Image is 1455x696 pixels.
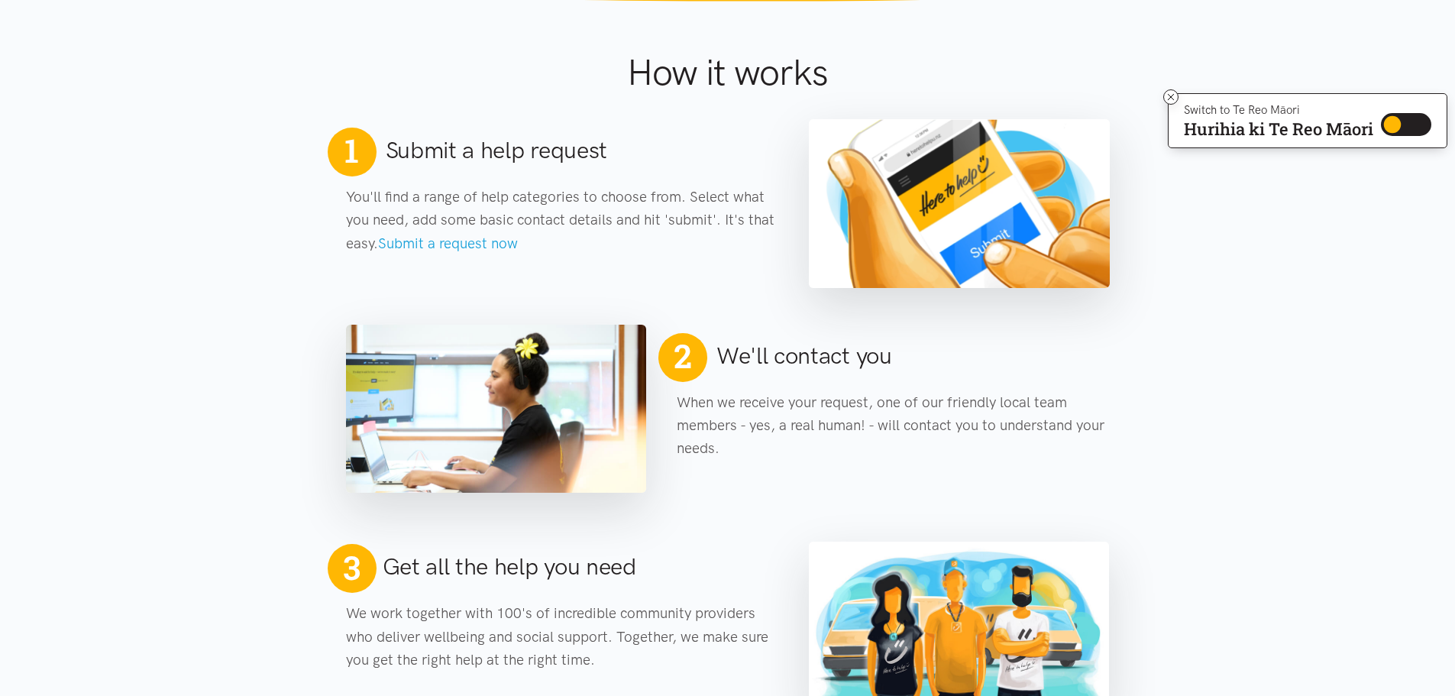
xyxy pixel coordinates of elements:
[346,602,779,672] p: We work together with 100's of incredible community providers who deliver wellbeing and social su...
[378,235,518,252] a: Submit a request now
[344,131,358,170] span: 1
[677,391,1110,461] p: When we receive your request, one of our friendly local team members - yes, a real human! - will ...
[668,330,697,382] span: 2
[346,186,779,255] p: You'll find a range of help categories to choose from. Select what you need, add some basic conta...
[716,340,892,372] h2: We'll contact you
[386,134,608,167] h2: Submit a help request
[383,551,636,583] h2: Get all the help you need
[1184,105,1373,115] p: Switch to Te Reo Māori
[1184,122,1373,136] p: Hurihia ki Te Reo Māori
[343,548,360,588] span: 3
[478,50,977,95] h1: How it works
